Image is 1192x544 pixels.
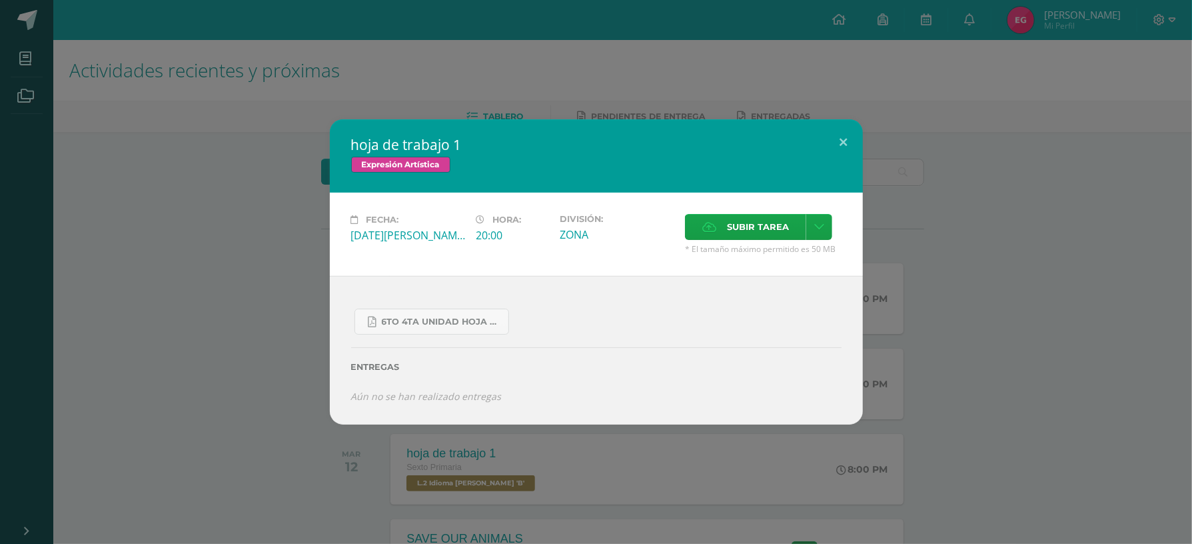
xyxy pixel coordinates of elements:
div: ZONA [560,227,674,242]
h2: hoja de trabajo 1 [351,135,842,154]
label: Entregas [351,362,842,372]
span: Hora: [493,215,522,225]
span: Fecha: [366,215,399,225]
div: 20:00 [476,228,549,243]
span: 6to 4ta unidad hoja de trabajo expresion.pdf [382,317,502,327]
label: División: [560,214,674,224]
span: * El tamaño máximo permitido es 50 MB [685,243,842,255]
div: [DATE][PERSON_NAME] [351,228,466,243]
span: Expresión Artística [351,157,450,173]
span: Subir tarea [727,215,789,239]
i: Aún no se han realizado entregas [351,390,502,403]
a: 6to 4ta unidad hoja de trabajo expresion.pdf [354,309,509,335]
button: Close (Esc) [825,119,863,165]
